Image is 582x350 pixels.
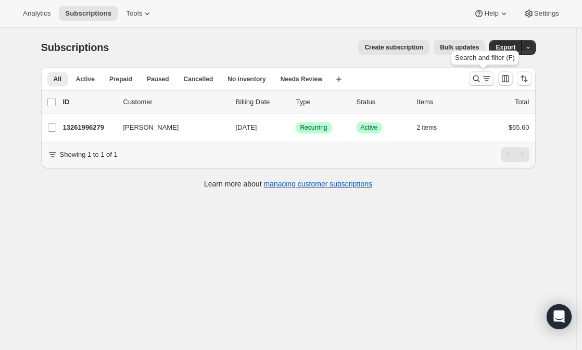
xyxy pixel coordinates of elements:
button: Create new view [331,72,347,86]
div: Items [417,97,469,107]
span: Active [76,75,95,83]
div: IDCustomerBilling DateTypeStatusItemsTotal [63,97,529,107]
span: No inventory [227,75,265,83]
span: Active [361,123,378,132]
div: Open Intercom Messenger [547,304,572,329]
button: 2 items [417,120,449,135]
div: 13261996279[PERSON_NAME][DATE]SuccessRecurringSuccessActive2 items$65.60 [63,120,529,135]
p: Total [515,97,529,107]
span: Needs Review [281,75,323,83]
span: Subscriptions [65,9,111,18]
span: Prepaid [109,75,132,83]
span: Bulk updates [440,43,479,52]
span: Export [496,43,515,52]
p: ID [63,97,115,107]
p: Showing 1 to 1 of 1 [60,149,118,160]
span: Cancelled [184,75,213,83]
span: $65.60 [509,123,529,131]
p: Learn more about [204,179,372,189]
span: Recurring [300,123,327,132]
span: [DATE] [236,123,257,131]
p: 13261996279 [63,122,115,133]
button: Export [489,40,522,55]
button: Search and filter results [469,71,494,86]
button: Bulk updates [434,40,485,55]
span: Paused [147,75,169,83]
span: Settings [534,9,559,18]
span: Analytics [23,9,50,18]
button: Analytics [17,6,57,21]
span: Tools [126,9,142,18]
a: managing customer subscriptions [263,180,372,188]
span: [PERSON_NAME] [123,122,179,133]
p: Status [357,97,409,107]
nav: Pagination [501,147,529,162]
button: Settings [517,6,565,21]
button: Customize table column order and visibility [498,71,513,86]
span: Subscriptions [41,42,109,53]
span: 2 items [417,123,437,132]
button: Create subscription [358,40,429,55]
p: Billing Date [236,97,288,107]
button: [PERSON_NAME] [117,119,221,136]
span: Help [484,9,498,18]
span: Create subscription [364,43,423,52]
span: All [54,75,61,83]
button: Subscriptions [59,6,118,21]
p: Customer [123,97,227,107]
button: Help [467,6,515,21]
div: Type [296,97,348,107]
button: Sort the results [517,71,532,86]
button: Tools [120,6,159,21]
